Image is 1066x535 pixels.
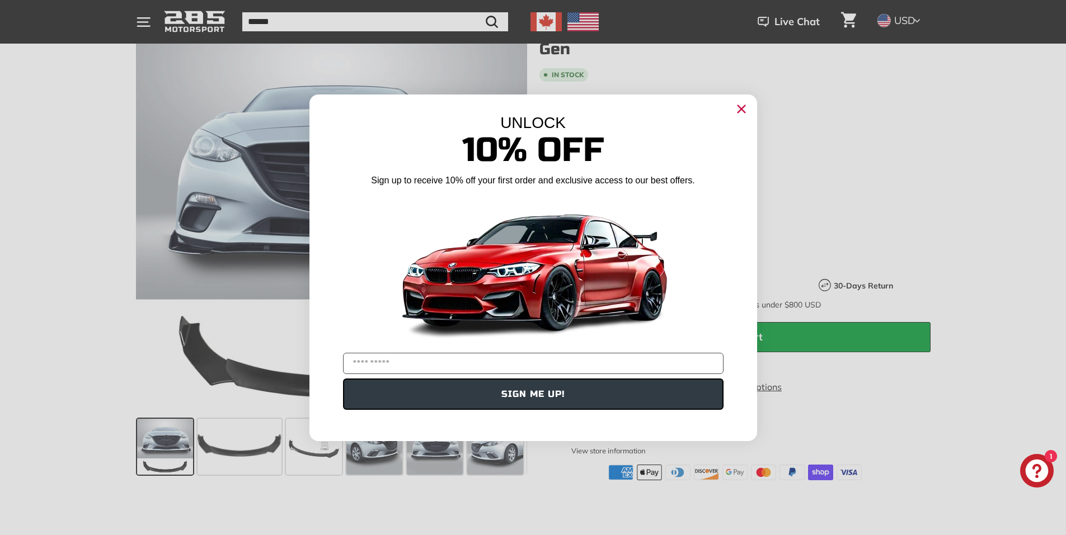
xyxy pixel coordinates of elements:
[343,378,724,410] button: SIGN ME UP!
[371,176,694,185] span: Sign up to receive 10% off your first order and exclusive access to our best offers.
[1017,454,1057,490] inbox-online-store-chat: Shopify online store chat
[393,191,673,348] img: Banner showing BMW 4 Series Body kit
[343,353,724,374] input: YOUR EMAIL
[732,100,750,118] button: Close dialog
[462,130,604,171] span: 10% Off
[500,114,566,131] span: UNLOCK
